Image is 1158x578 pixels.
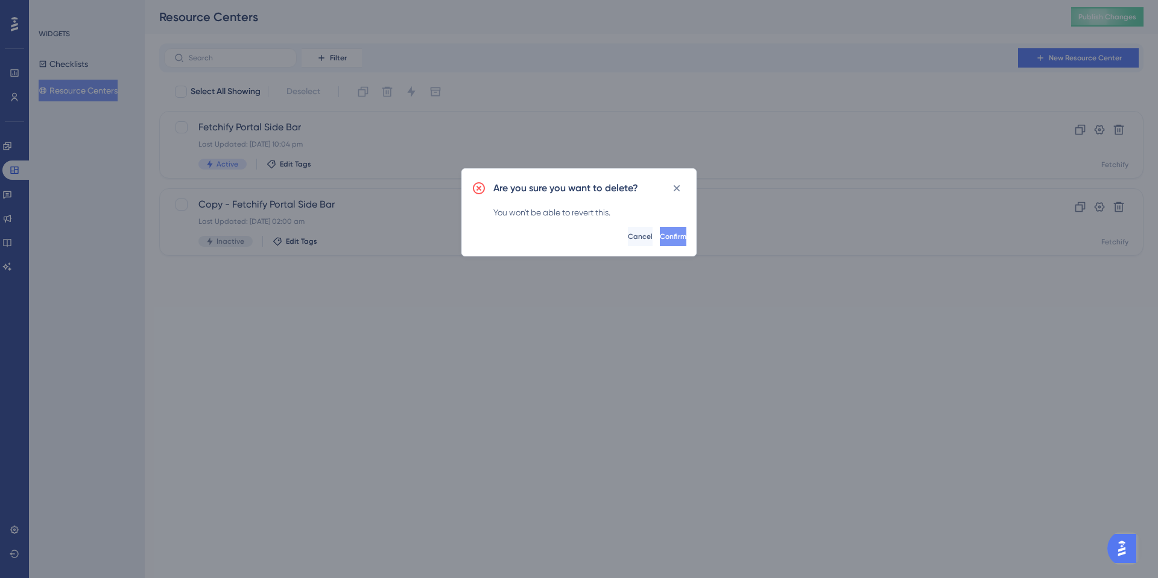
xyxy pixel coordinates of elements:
[660,232,686,241] span: Confirm
[493,205,686,220] div: You won't be able to revert this.
[1107,530,1144,567] iframe: UserGuiding AI Assistant Launcher
[628,232,653,241] span: Cancel
[493,181,638,195] h2: Are you sure you want to delete?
